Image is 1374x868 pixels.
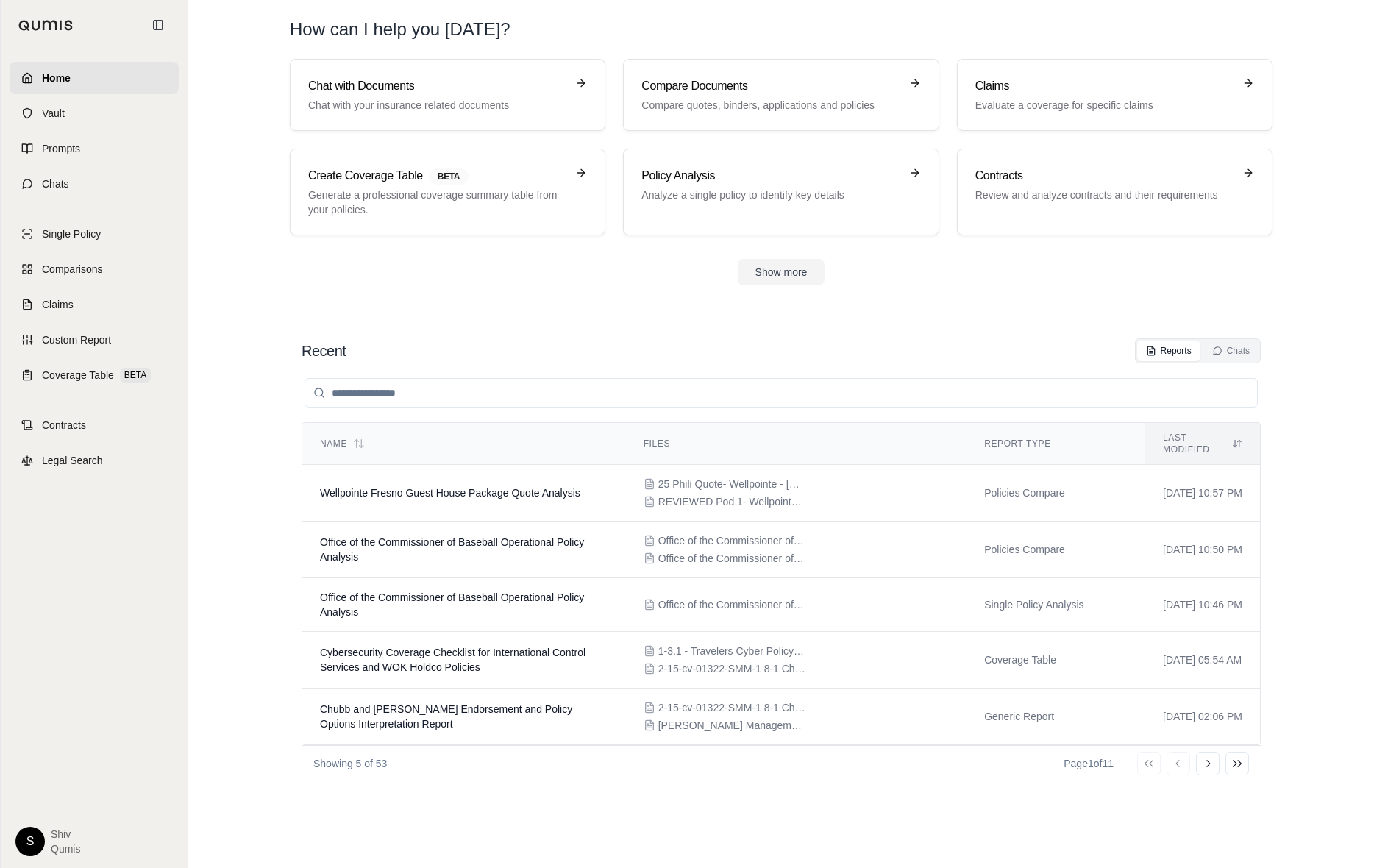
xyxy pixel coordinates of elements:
[623,149,939,235] a: Policy AnalysisAnalyze a single policy to identify key details
[1145,465,1260,522] td: [DATE] 10:57 PM
[15,827,45,856] div: S
[320,647,585,673] span: Cybersecurity Coverage Checklist for International Control Services and WOK Holdco Policies
[975,167,1234,185] h3: Contracts
[975,77,1234,95] h3: Claims
[42,368,114,383] span: Coverage Table
[658,718,805,733] span: Beazley Management Liability.pdf
[18,20,74,31] img: Qumis Logo
[957,59,1272,131] a: ClaimsEvaluate a coverage for specific claims
[1064,756,1114,771] div: Page 1 of 11
[51,842,80,856] span: Qumis
[738,259,825,285] button: Show more
[302,341,346,361] h2: Recent
[51,827,80,842] span: Shiv
[975,98,1234,113] p: Evaluate a coverage for specific claims
[10,132,179,165] a: Prompts
[146,13,170,37] button: Collapse sidebar
[1203,341,1259,361] button: Chats
[957,149,1272,235] a: ContractsReview and analyze contracts and their requirements
[967,632,1145,689] td: Coverage Table
[42,227,101,241] span: Single Policy
[10,444,179,477] a: Legal Search
[10,409,179,441] a: Contracts
[320,438,608,449] div: Name
[641,188,900,202] p: Analyze a single policy to identify key details
[623,59,939,131] a: Compare DocumentsCompare quotes, binders, applications and policies
[42,262,102,277] span: Comparisons
[1145,632,1260,689] td: [DATE] 05:54 AM
[10,62,179,94] a: Home
[42,332,111,347] span: Custom Report
[10,324,179,356] a: Custom Report
[10,97,179,129] a: Vault
[1163,432,1242,455] div: Last modified
[10,218,179,250] a: Single Policy
[10,253,179,285] a: Comparisons
[658,644,805,658] span: 1-3.1 - Travelers Cyber Policy40.pdf
[1145,578,1260,632] td: [DATE] 10:46 PM
[967,522,1145,578] td: Policies Compare
[320,703,572,730] span: Chubb and Beazley Endorsement and Policy Options Interpretation Report
[42,141,80,156] span: Prompts
[658,661,805,676] span: 2-15-cv-01322-SMM-1 8-1 Chubb Cyber2.pdf
[10,359,179,391] a: Coverage TableBETA
[658,494,805,509] span: REVIEWED Pod 1- Wellpointe Fresno Group - Northfield Quote - 2025-2026.pdf
[308,98,566,113] p: Chat with your insurance related documents
[641,77,900,95] h3: Compare Documents
[308,167,566,185] h3: Create Coverage Table
[320,536,584,563] span: Office of the Commissioner of Baseball Operational Policy Analysis
[120,368,151,383] span: BETA
[967,689,1145,745] td: Generic Report
[42,71,71,85] span: Home
[967,578,1145,632] td: Single Policy Analysis
[626,423,967,465] th: Files
[429,168,469,185] span: BETA
[967,465,1145,522] td: Policies Compare
[658,477,805,491] span: 25 Phili Quote- Wellpointe - Fresno Guest House - Pkg qte.pdf
[290,59,605,131] a: Chat with DocumentsChat with your insurance related documents
[42,453,103,468] span: Legal Search
[42,177,69,191] span: Chats
[290,18,510,41] h1: How can I help you [DATE]?
[308,77,566,95] h3: Chat with Documents
[42,106,65,121] span: Vault
[641,167,900,185] h3: Policy Analysis
[42,418,86,433] span: Contracts
[658,597,805,612] span: Office of the Commissioner of Baseball Operation Policy 1000100100241 Final Policy Revised 03.24....
[1137,341,1200,361] button: Reports
[320,487,580,499] span: Wellpointe Fresno Guest House Package Quote Analysis
[641,98,900,113] p: Compare quotes, binders, applications and policies
[1212,345,1250,357] div: Chats
[313,756,387,771] p: Showing 5 of 53
[1145,522,1260,578] td: [DATE] 10:50 PM
[320,591,584,618] span: Office of the Commissioner of Baseball Operational Policy Analysis
[290,149,605,235] a: Create Coverage TableBETAGenerate a professional coverage summary table from your policies.
[1145,689,1260,745] td: [DATE] 02:06 PM
[658,700,805,715] span: 2-15-cv-01322-SMM-1 8-1 Chubb Cyber2.pdf
[975,188,1234,202] p: Review and analyze contracts and their requirements
[10,288,179,321] a: Claims
[10,168,179,200] a: Chats
[967,423,1145,465] th: Report Type
[658,551,805,566] span: Office of the Commissioner of Baseball Operation Policy 1000100100241 Final Policy.pdf
[42,297,74,312] span: Claims
[1146,345,1192,357] div: Reports
[658,533,805,548] span: Office of the Commissioner of Baseball Operation Policy 1000100100241 Final Policy Revised 03.24....
[308,188,566,217] p: Generate a professional coverage summary table from your policies.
